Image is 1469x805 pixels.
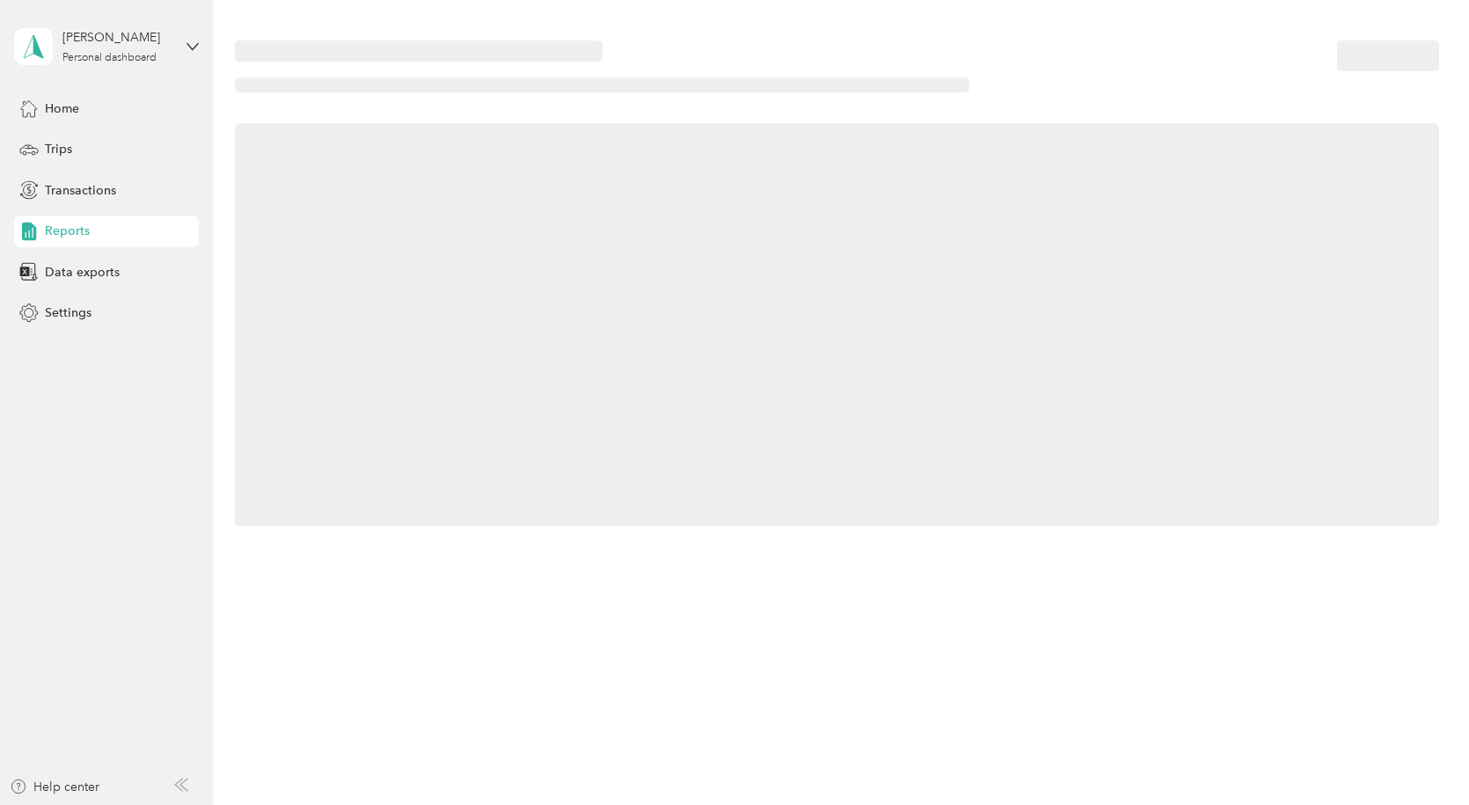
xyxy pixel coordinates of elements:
iframe: Everlance-gr Chat Button Frame [1370,706,1469,805]
span: Home [45,99,79,118]
span: Transactions [45,181,116,200]
div: [PERSON_NAME] [62,28,172,47]
span: Reports [45,222,90,240]
div: Personal dashboard [62,53,157,63]
span: Trips [45,140,72,158]
span: Data exports [45,263,120,282]
button: Help center [10,778,99,796]
span: Settings [45,304,91,322]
